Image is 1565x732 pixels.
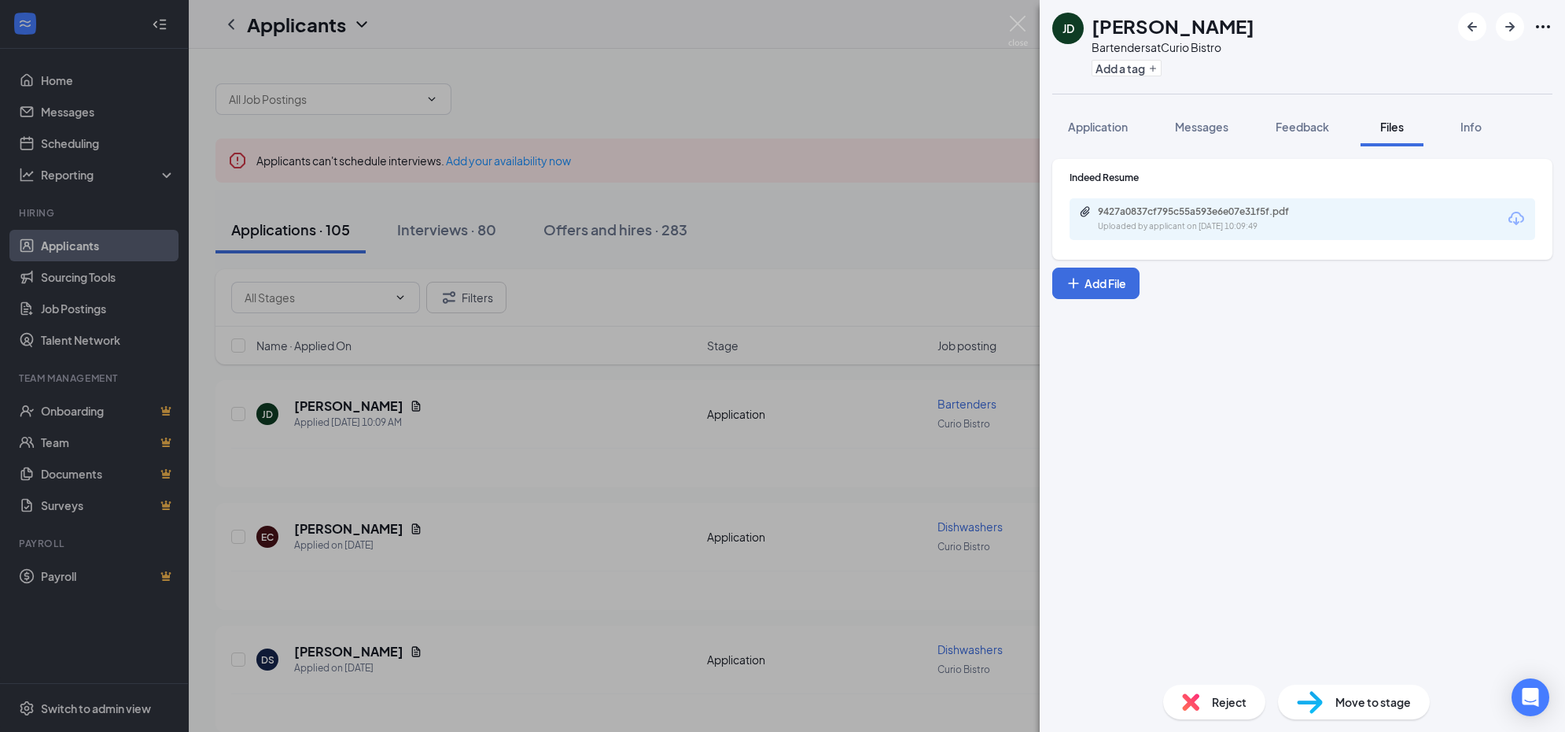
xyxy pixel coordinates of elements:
[1276,120,1329,134] span: Feedback
[1501,17,1519,36] svg: ArrowRight
[1380,120,1404,134] span: Files
[1148,64,1158,73] svg: Plus
[1507,209,1526,228] svg: Download
[1092,13,1254,39] h1: [PERSON_NAME]
[1098,220,1334,233] div: Uploaded by applicant on [DATE] 10:09:49
[1079,205,1334,233] a: Paperclip9427a0837cf795c55a593e6e07e31f5f.pdfUploaded by applicant on [DATE] 10:09:49
[1175,120,1228,134] span: Messages
[1092,60,1162,76] button: PlusAdd a tag
[1070,171,1535,184] div: Indeed Resume
[1534,17,1552,36] svg: Ellipses
[1460,120,1482,134] span: Info
[1052,268,1140,299] button: Add FilePlus
[1335,693,1411,711] span: Move to stage
[1212,693,1246,711] span: Reject
[1098,205,1318,218] div: 9427a0837cf795c55a593e6e07e31f5f.pdf
[1068,120,1128,134] span: Application
[1092,39,1254,55] div: Bartenders at Curio Bistro
[1496,13,1524,41] button: ArrowRight
[1458,13,1486,41] button: ArrowLeftNew
[1463,17,1482,36] svg: ArrowLeftNew
[1062,20,1074,36] div: JD
[1512,678,1549,716] div: Open Intercom Messenger
[1079,205,1092,218] svg: Paperclip
[1066,275,1081,291] svg: Plus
